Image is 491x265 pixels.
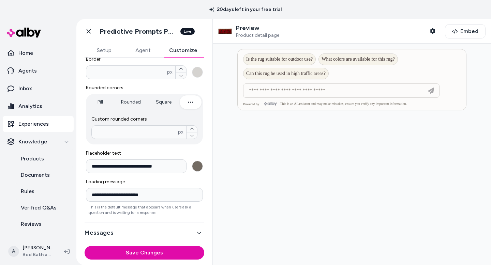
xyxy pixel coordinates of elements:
p: Analytics [18,102,42,110]
span: A [8,246,19,257]
p: Reviews [21,220,42,228]
input: Borderpx [86,69,167,76]
span: px [178,129,183,136]
button: Placeholder text [192,161,203,172]
span: Border [86,56,203,63]
p: Verified Q&As [21,204,57,212]
p: [PERSON_NAME] [23,245,53,251]
p: 20 days left in your free trial [205,6,286,13]
a: Inbox [3,80,74,97]
button: Pill [87,95,113,109]
button: Borderpx [176,66,186,72]
a: Agents [3,63,74,79]
div: Chat Input [85,1,204,217]
p: Home [18,49,33,57]
button: Setup [85,44,123,57]
a: Survey Questions [14,232,74,249]
span: Bed Bath and Beyond [23,251,53,258]
p: Products [21,155,44,163]
p: Inbox [18,84,32,93]
span: Loading message [86,178,203,185]
a: Rules [14,183,74,200]
p: This is the default message that appears when users ask a question and is waiting for a response. [86,204,203,215]
span: Placeholder text [86,150,203,157]
img: Paseo Road by HiEnd Accents 3-Star Scroll Motif Rug, 24"x60" [218,25,232,38]
button: Rounded [114,95,148,109]
button: Square [149,95,178,109]
p: Rules [21,187,34,196]
button: Agent [123,44,162,57]
span: Rounded corners [86,84,203,91]
button: Embed [445,24,486,38]
a: Analytics [3,98,74,114]
input: Loading messageThis is the default message that appears when users ask a question and is waiting ... [86,188,203,202]
p: Experiences [18,120,49,128]
label: Custom rounded corners [91,116,197,123]
span: px [167,69,173,76]
a: Experiences [3,116,74,132]
a: Documents [14,167,74,183]
p: Documents [21,171,50,179]
button: Borderpx [192,67,203,78]
input: Placeholder text [86,159,187,173]
a: Reviews [14,216,74,232]
button: Save Changes [85,246,204,260]
img: alby Logo [7,28,41,37]
button: Borderpx [176,72,186,79]
span: Embed [460,27,478,35]
a: Products [14,151,74,167]
button: Messages [85,228,204,237]
h1: Predictive Prompts PDP [100,27,176,36]
p: Preview [236,24,279,32]
button: Customize [162,44,204,57]
div: Live [180,28,195,35]
a: Home [3,45,74,61]
p: Agents [18,67,37,75]
p: Knowledge [18,138,47,146]
a: Verified Q&As [14,200,74,216]
button: A[PERSON_NAME]Bed Bath and Beyond [4,240,59,262]
span: Product detail page [236,32,279,38]
button: Knowledge [3,134,74,150]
